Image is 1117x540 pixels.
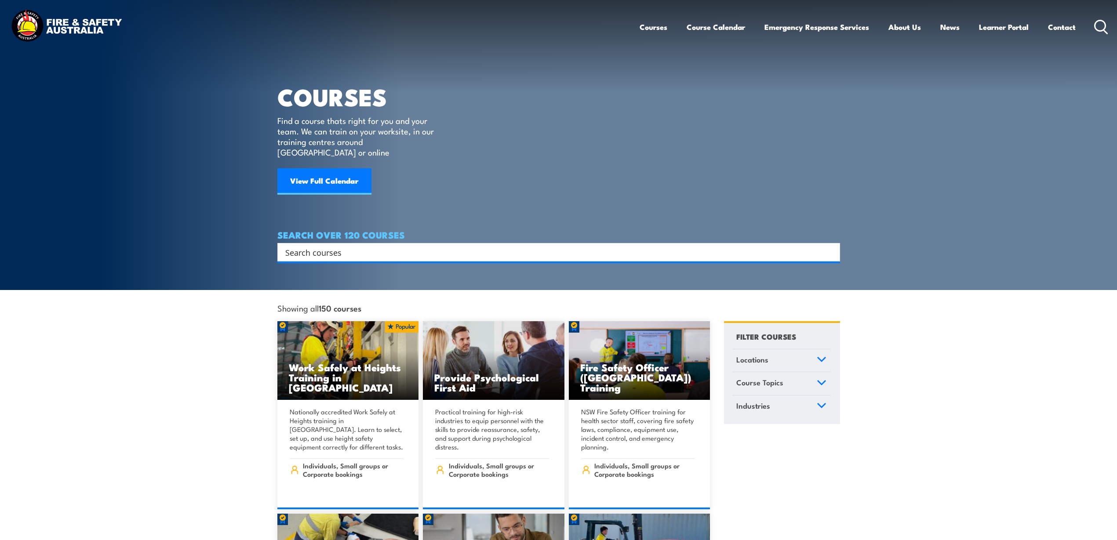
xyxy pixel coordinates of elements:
p: Nationally accredited Work Safely at Heights training in [GEOGRAPHIC_DATA]. Learn to select, set ... [290,407,404,451]
span: Showing all [277,303,361,312]
h1: COURSES [277,86,447,107]
p: Practical training for high-risk industries to equip personnel with the skills to provide reassur... [435,407,549,451]
strong: 150 courses [319,302,361,314]
span: Individuals, Small groups or Corporate bookings [449,461,549,478]
h4: SEARCH OVER 120 COURSES [277,230,840,239]
a: Fire Safety Officer ([GEOGRAPHIC_DATA]) Training [569,321,710,400]
a: Contact [1048,15,1076,39]
span: Industries [736,400,770,412]
a: Provide Psychological First Aid [423,321,564,400]
a: Learner Portal [979,15,1029,39]
img: Work Safely at Heights Training (1) [277,321,419,400]
p: Find a course thats right for you and your team. We can train on your worksite, in our training c... [277,115,438,157]
a: Course Topics [732,372,830,395]
a: Courses [640,15,667,39]
span: Individuals, Small groups or Corporate bookings [303,461,404,478]
a: Course Calendar [687,15,745,39]
a: Locations [732,349,830,372]
span: Locations [736,354,768,366]
a: Industries [732,395,830,418]
h4: FILTER COURSES [736,330,796,342]
span: Individuals, Small groups or Corporate bookings [594,461,695,478]
input: Search input [285,246,821,259]
a: Emergency Response Services [764,15,869,39]
a: Work Safely at Heights Training in [GEOGRAPHIC_DATA] [277,321,419,400]
a: View Full Calendar [277,168,371,195]
a: News [940,15,960,39]
h3: Fire Safety Officer ([GEOGRAPHIC_DATA]) Training [580,362,699,392]
form: Search form [287,246,822,258]
span: Course Topics [736,377,783,388]
img: Mental Health First Aid Training Course from Fire & Safety Australia [423,321,564,400]
img: Fire Safety Advisor [569,321,710,400]
button: Search magnifier button [825,246,837,258]
h3: Work Safely at Heights Training in [GEOGRAPHIC_DATA] [289,362,408,392]
h3: Provide Psychological First Aid [434,372,553,392]
p: NSW Fire Safety Officer training for health sector staff, covering fire safety laws, compliance, ... [581,407,695,451]
a: About Us [888,15,921,39]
